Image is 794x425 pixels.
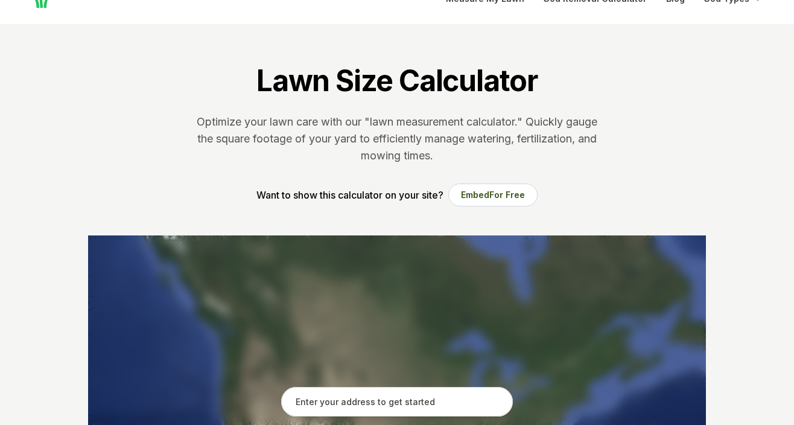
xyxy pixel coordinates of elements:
[256,63,538,99] h1: Lawn Size Calculator
[448,184,538,206] button: EmbedFor Free
[489,190,525,200] span: For Free
[194,113,600,164] p: Optimize your lawn care with our "lawn measurement calculator." Quickly gauge the square footage ...
[281,387,513,417] input: Enter your address to get started
[256,188,443,202] p: Want to show this calculator on your site?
